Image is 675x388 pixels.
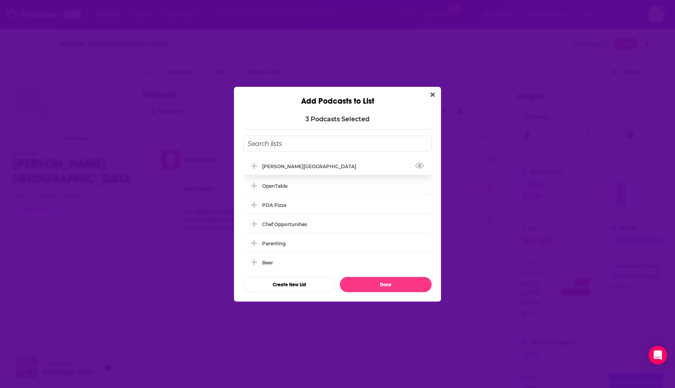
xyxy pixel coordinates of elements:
[305,115,370,123] p: 3 Podcast s Selected
[262,241,286,246] div: Parenting
[427,90,438,100] button: Close
[243,158,432,175] div: Martone Street
[262,183,287,189] div: OpenTable
[243,136,432,152] input: Search lists
[648,346,667,365] div: Open Intercom Messenger
[262,260,273,266] div: Beer
[234,87,441,106] div: Add Podcasts to List
[243,136,432,292] div: Add Podcast To List
[340,277,432,292] button: Done
[243,235,432,252] div: Parenting
[262,221,307,227] div: Chef Opportunities
[262,202,286,208] div: PDA Pizza
[243,216,432,233] div: Chef Opportunities
[262,163,361,169] div: [PERSON_NAME][GEOGRAPHIC_DATA]
[243,196,432,214] div: PDA Pizza
[243,254,432,271] div: Beer
[243,177,432,194] div: OpenTable
[243,277,335,292] button: Create New List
